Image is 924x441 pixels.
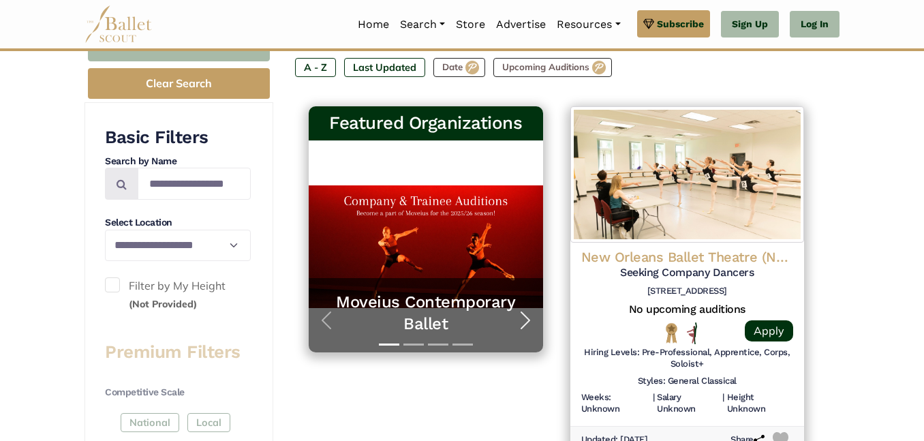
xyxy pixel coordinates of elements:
a: Search [395,10,450,39]
input: Search by names... [138,168,251,200]
a: Moveius Contemporary Ballet [322,292,529,334]
label: A - Z [295,58,336,77]
a: Home [352,10,395,39]
button: Slide 3 [428,337,448,352]
span: Subscribe [657,16,704,31]
img: Logo [570,106,805,243]
button: Clear Search [88,68,270,99]
a: Apply [745,320,793,341]
h5: Seeking Company Dancers [581,266,794,280]
h6: Styles: General Classical [638,376,737,387]
h3: Premium Filters [105,341,251,364]
h4: Select Location [105,216,251,230]
h4: New Orleans Ballet Theatre (NOBT) [581,248,794,266]
h3: Basic Filters [105,126,251,149]
h6: | [722,392,724,415]
button: Slide 4 [452,337,473,352]
h3: Featured Organizations [320,112,532,135]
h6: Height Unknown [727,392,793,415]
label: Date [433,58,485,77]
a: Sign Up [721,11,779,38]
h5: No upcoming auditions [581,303,794,317]
h6: Salary Unknown [657,392,720,415]
img: All [687,322,697,344]
h6: | [653,392,655,415]
a: Subscribe [637,10,710,37]
button: Slide 1 [379,337,399,352]
label: Upcoming Auditions [493,58,612,77]
label: Filter by My Height [105,277,251,312]
img: National [663,322,680,344]
a: Resources [551,10,626,39]
h4: Search by Name [105,155,251,168]
a: Store [450,10,491,39]
button: Slide 2 [403,337,424,352]
label: Last Updated [344,58,425,77]
a: Log In [790,11,840,38]
h6: [STREET_ADDRESS] [581,286,794,297]
h6: Weeks: Unknown [581,392,650,415]
small: (Not Provided) [129,298,197,310]
a: Advertise [491,10,551,39]
h4: Competitive Scale [105,386,251,399]
h6: Hiring Levels: Pre-Professional, Apprentice, Corps, Soloist+ [581,347,794,370]
img: gem.svg [643,16,654,31]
